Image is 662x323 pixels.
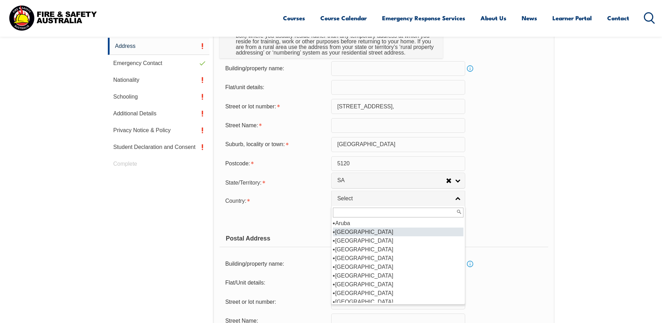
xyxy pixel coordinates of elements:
[220,276,331,289] div: Flat/Unit details:
[333,219,463,228] li: Aruba
[108,88,210,105] a: Schooling
[220,157,331,170] div: Postcode is required.
[108,105,210,122] a: Additional Details
[333,263,463,271] li: [GEOGRAPHIC_DATA]
[220,295,331,309] div: Street or lot number:
[333,254,463,263] li: [GEOGRAPHIC_DATA]
[220,193,331,207] div: Country is required.
[220,100,331,113] div: Street or lot number is required.
[522,9,537,27] a: News
[283,9,305,27] a: Courses
[220,81,331,94] div: Flat/unit details:
[108,38,210,55] a: Address
[233,25,438,58] div: Please provide the physical address (street number and name not post office box) where you usuall...
[333,236,463,245] li: [GEOGRAPHIC_DATA]
[481,9,506,27] a: About Us
[333,245,463,254] li: [GEOGRAPHIC_DATA]
[333,289,463,297] li: [GEOGRAPHIC_DATA]
[333,271,463,280] li: [GEOGRAPHIC_DATA]
[320,9,367,27] a: Course Calendar
[382,9,465,27] a: Emergency Response Services
[108,122,210,139] a: Privacy Notice & Policy
[333,228,463,236] li: [GEOGRAPHIC_DATA]
[220,175,331,189] div: State/Territory is required.
[108,55,210,72] a: Emergency Contact
[220,230,548,247] div: Postal Address
[465,64,475,73] a: Info
[607,9,629,27] a: Contact
[220,62,331,75] div: Building/property name:
[225,180,261,186] span: State/Territory:
[108,72,210,88] a: Nationality
[220,257,331,271] div: Building/property name:
[337,177,446,184] span: SA
[333,280,463,289] li: [GEOGRAPHIC_DATA]
[465,259,475,269] a: Info
[108,139,210,156] a: Student Declaration and Consent
[337,195,450,202] span: Select
[333,297,463,306] li: [GEOGRAPHIC_DATA]
[220,138,331,151] div: Suburb, locality or town is required.
[225,198,246,204] span: Country:
[552,9,592,27] a: Learner Portal
[220,119,331,132] div: Street Name is required.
